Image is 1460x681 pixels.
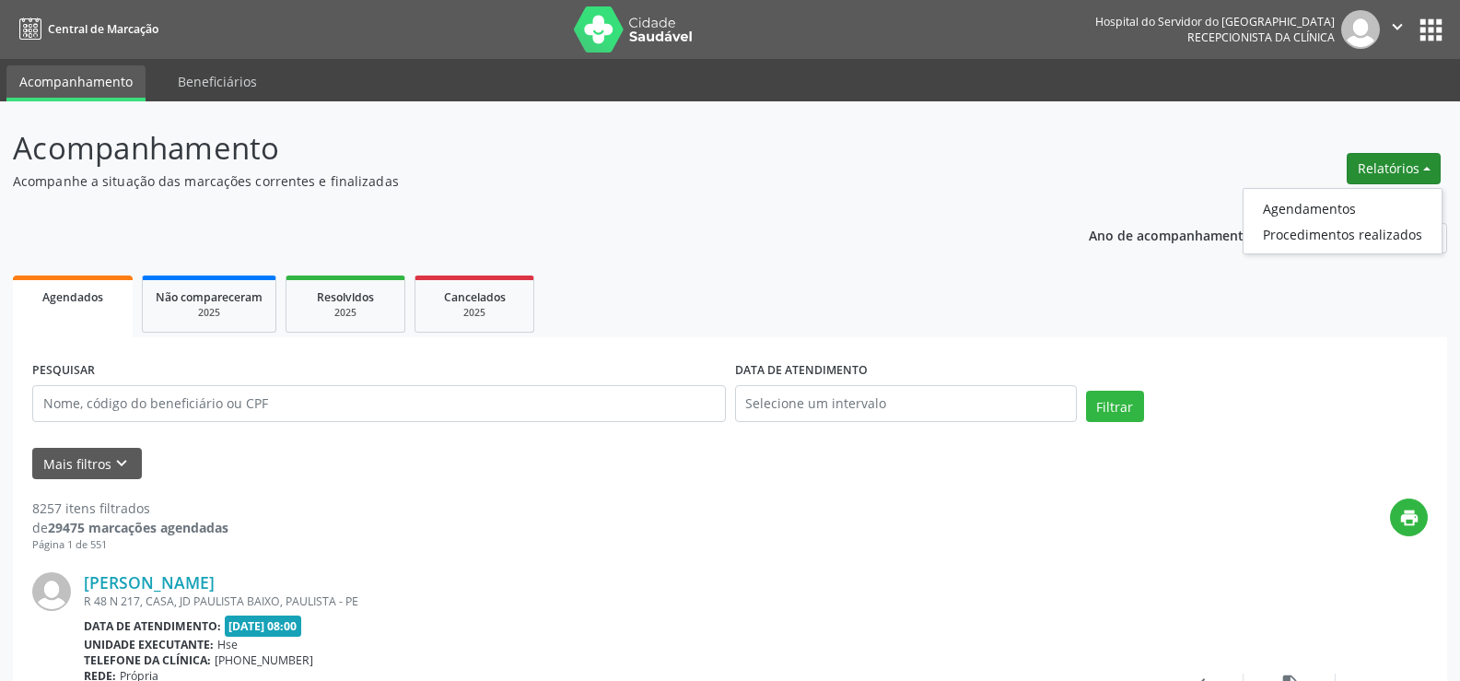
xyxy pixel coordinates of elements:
[1095,14,1335,29] div: Hospital do Servidor do [GEOGRAPHIC_DATA]
[1380,10,1415,49] button: 
[156,289,263,305] span: Não compareceram
[1089,223,1252,246] p: Ano de acompanhamento
[32,357,95,385] label: PESQUISAR
[444,289,506,305] span: Cancelados
[111,453,132,474] i: keyboard_arrow_down
[735,357,868,385] label: DATA DE ATENDIMENTO
[1387,17,1407,37] i: 
[13,14,158,44] a: Central de Marcação
[6,65,146,101] a: Acompanhamento
[1415,14,1447,46] button: apps
[13,171,1017,191] p: Acompanhe a situação das marcações correntes e finalizadas
[1086,391,1144,422] button: Filtrar
[32,537,228,553] div: Página 1 de 551
[317,289,374,305] span: Resolvidos
[84,618,221,634] b: Data de atendimento:
[428,306,520,320] div: 2025
[1399,508,1419,528] i: print
[32,499,228,518] div: 8257 itens filtrados
[735,385,1077,422] input: Selecione um intervalo
[32,448,142,480] button: Mais filtroskeyboard_arrow_down
[32,572,71,611] img: img
[1347,153,1441,184] button: Relatórios
[1243,188,1442,254] ul: Relatórios
[84,593,1151,609] div: R 48 N 217, CASA, JD PAULISTA BAIXO, PAULISTA - PE
[156,306,263,320] div: 2025
[217,637,238,652] span: Hse
[1390,499,1428,536] button: print
[165,65,270,98] a: Beneficiários
[48,21,158,37] span: Central de Marcação
[84,637,214,652] b: Unidade executante:
[299,306,391,320] div: 2025
[32,385,726,422] input: Nome, código do beneficiário ou CPF
[225,616,302,637] span: [DATE] 08:00
[42,289,103,305] span: Agendados
[32,518,228,537] div: de
[215,652,313,668] span: [PHONE_NUMBER]
[1244,195,1442,221] a: Agendamentos
[1244,221,1442,247] a: Procedimentos realizados
[1341,10,1380,49] img: img
[1187,29,1335,45] span: Recepcionista da clínica
[84,652,211,668] b: Telefone da clínica:
[13,125,1017,171] p: Acompanhamento
[84,572,215,593] a: [PERSON_NAME]
[48,519,228,536] strong: 29475 marcações agendadas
